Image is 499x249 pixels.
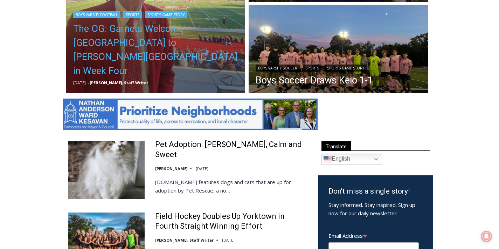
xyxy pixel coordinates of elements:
h4: [PERSON_NAME] Read Sanctuary Fall Fest: [DATE] [6,70,93,87]
img: Pet Adoption: Mona, Calm and Sweet [68,141,145,198]
a: Boys Soccer Draws Keio 1-1 [256,75,373,86]
a: [PERSON_NAME], Staff Writer [90,80,148,85]
span: – [88,80,90,85]
div: | | [256,63,373,72]
a: Sports Game Story [145,11,187,18]
a: Sports [303,65,321,72]
span: Translate [321,141,351,151]
p: Stay informed. Stay inspired. Sign up now for our daily newsletter. [328,201,423,217]
a: Sports [123,11,142,18]
img: s_800_29ca6ca9-f6cc-433c-a631-14f6620ca39b.jpeg [0,0,70,70]
label: Email Address [328,229,419,241]
span: Intern @ [DOMAIN_NAME] [183,70,325,86]
time: [DATE] [222,237,235,243]
a: English [321,154,382,165]
a: [PERSON_NAME] [155,166,187,171]
img: (PHOTO: The Rye Boys Soccer team from their match agains Keio Academy on September 30, 2025. Cred... [249,5,428,95]
a: [PERSON_NAME] Read Sanctuary Fall Fest: [DATE] [0,70,105,87]
div: "[PERSON_NAME] and I covered the [DATE] Parade, which was a really eye opening experience as I ha... [177,0,331,68]
div: Co-sponsored by Westchester County Parks [74,21,101,58]
div: | | [73,10,238,18]
div: 6 [82,59,85,66]
a: Sports Game Story [325,65,367,72]
a: Intern @ [DOMAIN_NAME] [168,68,339,87]
a: [PERSON_NAME], Staff Writer [155,237,214,243]
a: Boys Varsity Soccer [256,65,300,72]
a: Field Hockey Doubles Up Yorktown in Fourth Straight Winning Effort [155,211,309,231]
time: [DATE] [196,166,208,171]
a: Read More Boys Soccer Draws Keio 1-1 [249,5,428,95]
h3: Don’t miss a single story! [328,186,423,197]
div: 1 [74,59,77,66]
time: [DATE] [73,80,86,85]
div: / [78,59,80,66]
p: [DOMAIN_NAME] features dogs and cats that are up for adoption by Pet Rescue, a no… [155,178,309,195]
img: en [324,155,332,163]
a: Pet Adoption: [PERSON_NAME], Calm and Sweet [155,140,309,160]
a: Boys Varsity Football [73,11,120,18]
a: The OG: Garnets Welcome [GEOGRAPHIC_DATA] to [PERSON_NAME][GEOGRAPHIC_DATA] in Week Four [73,22,238,78]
